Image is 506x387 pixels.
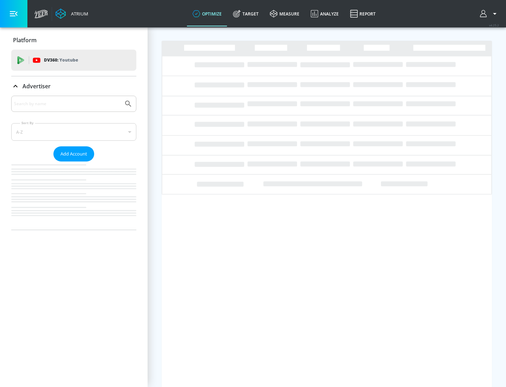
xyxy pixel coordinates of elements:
p: Advertiser [22,82,51,90]
a: Target [227,1,264,26]
span: v 4.25.2 [489,23,499,27]
p: DV360: [44,56,78,64]
a: optimize [187,1,227,26]
nav: list of Advertiser [11,161,136,230]
a: measure [264,1,305,26]
div: A-Z [11,123,136,141]
div: Advertiser [11,96,136,230]
div: Advertiser [11,76,136,96]
a: Report [344,1,381,26]
input: Search by name [14,99,121,108]
button: Add Account [53,146,94,161]
span: Add Account [60,150,87,158]
div: Atrium [68,11,88,17]
div: DV360: Youtube [11,50,136,71]
a: Atrium [56,8,88,19]
p: Youtube [59,56,78,64]
label: Sort By [20,121,35,125]
div: Platform [11,30,136,50]
a: Analyze [305,1,344,26]
p: Platform [13,36,37,44]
